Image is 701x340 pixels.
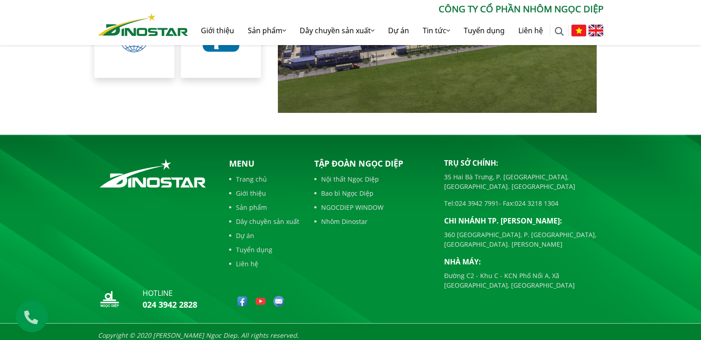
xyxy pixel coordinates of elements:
[314,217,430,226] a: Nhôm Dinostar
[555,27,564,36] img: search
[98,13,188,36] img: Nhôm Dinostar
[229,203,299,212] a: Sản phẩm
[444,271,604,290] p: Đường C2 - Khu C - KCN Phố Nối A, Xã [GEOGRAPHIC_DATA], [GEOGRAPHIC_DATA]
[314,203,430,212] a: NGOCDIEP WINDOW
[229,188,299,198] a: Giới thiệu
[143,288,197,299] p: hotline
[98,157,208,189] img: logo_footer
[444,172,604,191] p: 35 Hai Bà Trưng, P. [GEOGRAPHIC_DATA], [GEOGRAPHIC_DATA]. [GEOGRAPHIC_DATA]
[588,25,604,36] img: English
[455,199,499,208] a: 024 3942 7991
[457,16,512,45] a: Tuyển dụng
[229,231,299,240] a: Dự án
[314,188,430,198] a: Bao bì Ngọc Diệp
[229,259,299,269] a: Liên hệ
[444,215,604,226] p: Chi nhánh TP. [PERSON_NAME]:
[229,245,299,254] a: Tuyển dụng
[241,16,293,45] a: Sản phẩm
[98,288,121,310] img: logo_nd_footer
[314,157,430,170] p: Tập đoàn Ngọc Diệp
[229,157,299,170] p: Menu
[512,16,550,45] a: Liên hệ
[444,230,604,249] p: 360 [GEOGRAPHIC_DATA], P. [GEOGRAPHIC_DATA], [GEOGRAPHIC_DATA]. [PERSON_NAME]
[98,11,188,36] a: Nhôm Dinostar
[515,199,558,208] a: 024 3218 1304
[314,174,430,184] a: Nội thất Ngọc Diệp
[381,16,416,45] a: Dự án
[416,16,457,45] a: Tin tức
[188,2,604,16] p: CÔNG TY CỔ PHẦN NHÔM NGỌC DIỆP
[293,16,381,45] a: Dây chuyền sản xuất
[444,256,604,267] p: Nhà máy:
[444,157,604,168] p: Trụ sở chính:
[444,198,604,208] p: Tel: - Fax:
[194,16,241,45] a: Giới thiệu
[98,331,299,340] i: Copyright © 2020 [PERSON_NAME] Ngoc Diep. All rights reserved.
[229,217,299,226] a: Dây chuyền sản xuất
[143,299,197,310] a: 024 3942 2828
[229,174,299,184] a: Trang chủ
[571,25,586,36] img: Tiếng Việt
